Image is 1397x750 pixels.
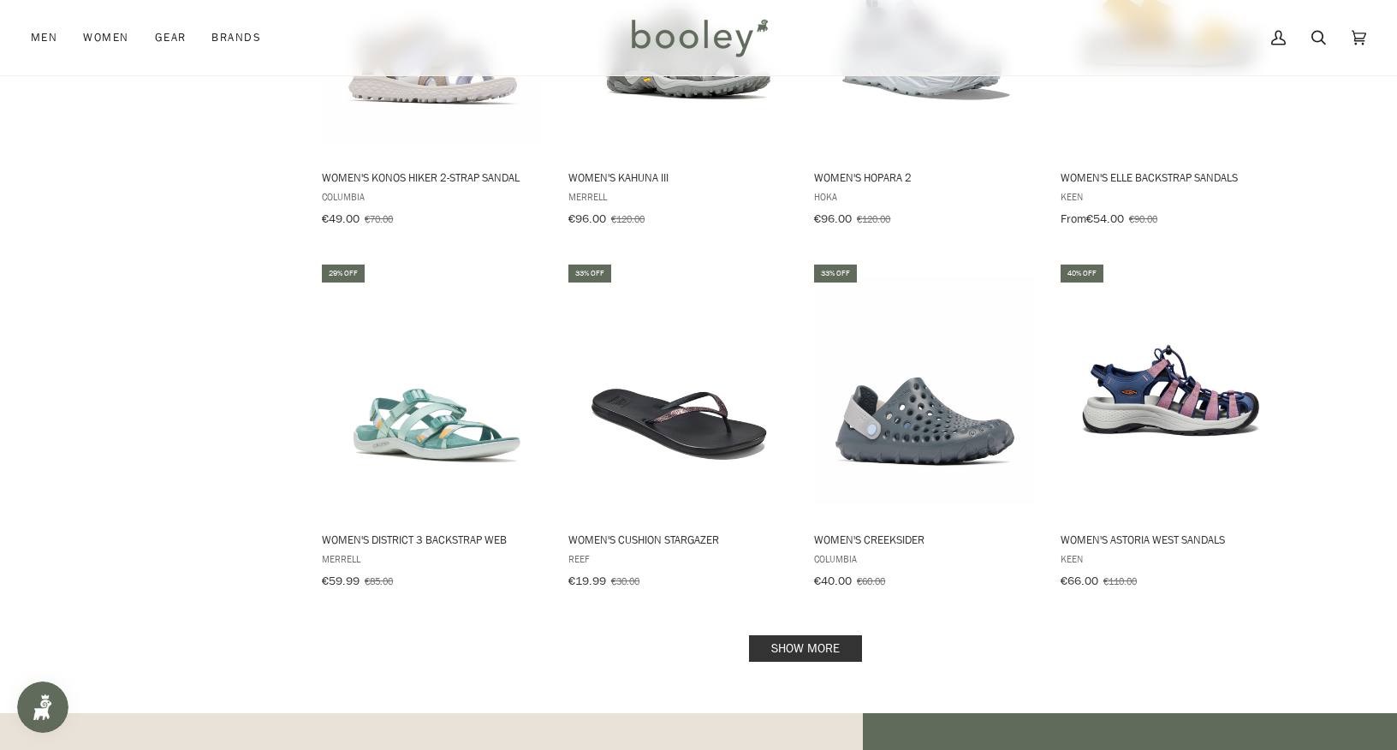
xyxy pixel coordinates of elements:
span: Women's Elle Backstrap Sandals [1061,170,1282,185]
span: Gear [155,29,187,46]
span: €70.00 [365,211,393,226]
span: Merrell [322,551,544,566]
img: Keen Women's Astoria West Sandals Nostalgia Rose / Tangerine - Booley Galway [1058,277,1285,504]
span: €59.99 [322,573,360,589]
span: €19.99 [568,573,606,589]
iframe: Button to open loyalty program pop-up [17,682,68,733]
span: Women's Creeksider [814,532,1036,547]
a: Show more [749,635,862,662]
span: Men [31,29,57,46]
div: 40% off [1061,265,1103,283]
a: Women's Astoria West Sandals [1058,262,1285,594]
img: Merrell Women's District 3 Backstrap Web Mineral - Booley Galway [319,277,546,504]
span: Merrell [568,189,790,204]
span: €66.00 [1061,573,1098,589]
span: €96.00 [568,211,606,227]
span: Women's District 3 Backstrap Web [322,532,544,547]
a: Women's Creeksider [811,262,1038,594]
span: Women's Hopara 2 [814,170,1036,185]
div: Pagination [322,640,1288,657]
span: €60.00 [857,574,885,588]
span: Brands [211,29,261,46]
span: Women [83,29,128,46]
span: €30.00 [611,574,639,588]
span: Hoka [814,189,1036,204]
span: Keen [1061,189,1282,204]
span: €49.00 [322,211,360,227]
span: Columbia [322,189,544,204]
span: €54.00 [1086,211,1124,227]
img: Columbia Women's Creeksider Graphite / Whisper - Booley Galway [811,277,1038,504]
span: €40.00 [814,573,852,589]
div: 29% off [322,265,365,283]
a: Women's District 3 Backstrap Web [319,262,546,594]
img: Women's Cushion Stargazer Multi - Booley Galway [566,277,793,504]
span: From [1061,211,1086,227]
span: €120.00 [857,211,890,226]
span: Women's Konos Hiker 2-Strap Sandal [322,170,544,185]
span: Reef [568,551,790,566]
span: Women's Cushion Stargazer [568,532,790,547]
span: €110.00 [1103,574,1137,588]
span: €96.00 [814,211,852,227]
span: €120.00 [611,211,645,226]
span: Keen [1061,551,1282,566]
span: Women's Astoria West Sandals [1061,532,1282,547]
a: Women's Cushion Stargazer [566,262,793,594]
span: €85.00 [365,574,393,588]
div: 33% off [814,265,857,283]
span: Columbia [814,551,1036,566]
span: €90.00 [1129,211,1157,226]
div: 33% off [568,265,611,283]
img: Booley [624,13,774,62]
span: Women's Kahuna III [568,170,790,185]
